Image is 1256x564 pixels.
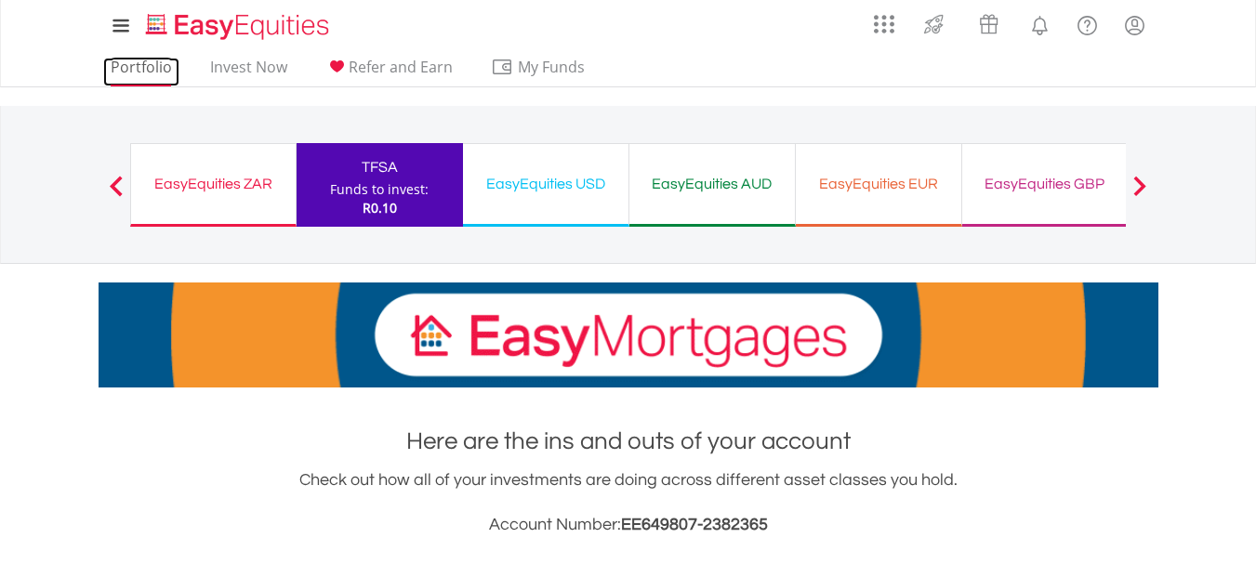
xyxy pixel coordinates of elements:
a: Portfolio [103,58,179,86]
a: Notifications [1016,5,1064,42]
div: EasyEquities ZAR [142,171,284,197]
a: Vouchers [961,5,1016,39]
img: vouchers-v2.svg [973,9,1004,39]
a: Refer and Earn [318,58,460,86]
a: My Profile [1111,5,1158,46]
div: EasyEquities AUD [641,171,784,197]
div: Check out how all of your investments are doing across different asset classes you hold. [99,467,1158,538]
h3: Account Number: [99,512,1158,538]
a: Home page [139,5,337,42]
div: Funds to invest: [330,180,429,199]
span: Refer and Earn [349,57,453,77]
div: EasyEquities GBP [973,171,1117,197]
h1: Here are the ins and outs of your account [99,425,1158,458]
div: TFSA [308,154,452,180]
button: Previous [98,185,135,203]
img: EasyEquities_Logo.png [142,11,337,42]
span: R0.10 [363,199,397,216]
span: My Funds [491,55,613,79]
div: EasyEquities EUR [807,171,950,197]
button: Next [1121,185,1158,203]
span: EE649807-2382365 [621,516,768,533]
a: FAQ's and Support [1064,5,1111,42]
img: grid-menu-icon.svg [874,14,894,34]
a: Invest Now [203,58,295,86]
a: AppsGrid [862,5,906,34]
div: EasyEquities USD [474,171,617,197]
img: thrive-v2.svg [919,9,949,39]
img: EasyMortage Promotion Banner [99,282,1158,387]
